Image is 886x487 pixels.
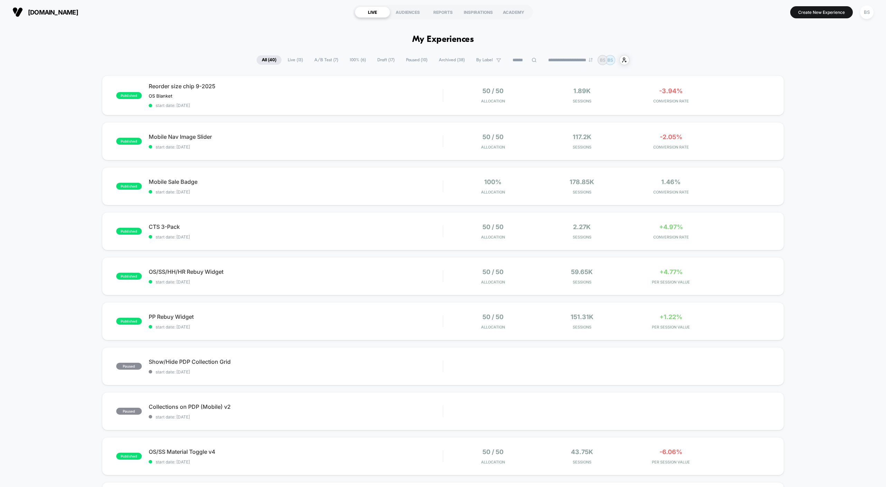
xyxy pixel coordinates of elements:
[116,183,142,190] span: published
[659,448,682,456] span: -6.06%
[608,57,613,63] p: BS
[149,83,443,90] span: Reorder size chip 9-2025
[539,235,625,240] span: Sessions
[482,313,504,321] span: 50 / 50
[149,358,443,365] span: Show/Hide PDP Collection Grid
[660,133,682,141] span: -2.05%
[539,325,625,330] span: Sessions
[283,55,308,65] span: Live ( 13 )
[434,55,470,65] span: Archived ( 38 )
[28,9,78,16] span: [DOMAIN_NAME]
[628,460,714,465] span: PER SESSION VALUE
[539,280,625,285] span: Sessions
[149,234,443,240] span: start date: [DATE]
[149,279,443,285] span: start date: [DATE]
[257,55,282,65] span: All ( 40 )
[476,57,493,63] span: By Label
[355,7,390,18] div: LIVE
[628,99,714,103] span: CONVERSION RATE
[573,133,591,141] span: 117.2k
[309,55,343,65] span: A/B Test ( 7 )
[149,268,443,275] span: OS/SS/HH/HR Rebuy Widget
[482,448,504,456] span: 50 / 50
[484,178,501,186] span: 100%
[570,178,594,186] span: 178.85k
[539,190,625,195] span: Sessions
[149,324,443,330] span: start date: [DATE]
[412,35,474,45] h1: My Experiences
[539,145,625,150] span: Sessions
[481,190,505,195] span: Allocation
[571,268,593,276] span: 59.65k
[539,460,625,465] span: Sessions
[149,369,443,375] span: start date: [DATE]
[461,7,496,18] div: INSPIRATIONS
[571,313,593,321] span: 151.31k
[481,280,505,285] span: Allocation
[628,190,714,195] span: CONVERSION RATE
[659,313,682,321] span: +1.22%
[149,133,443,140] span: Mobile Nav Image Slider
[659,268,683,276] span: +4.77%
[600,57,606,63] p: BS
[116,408,142,415] span: paused
[659,223,683,231] span: +4.97%
[659,87,683,94] span: -3.94%
[481,99,505,103] span: Allocation
[116,453,142,460] span: published
[149,414,443,420] span: start date: [DATE]
[481,325,505,330] span: Allocation
[149,178,443,185] span: Mobile Sale Badge
[482,223,504,231] span: 50 / 50
[401,55,433,65] span: Paused ( 10 )
[573,223,591,231] span: 2.27k
[628,235,714,240] span: CONVERSION RATE
[628,325,714,330] span: PER SESSION VALUE
[116,138,142,145] span: published
[149,189,443,195] span: start date: [DATE]
[860,6,874,19] div: BS
[149,459,443,465] span: start date: [DATE]
[344,55,371,65] span: 100% ( 6 )
[149,93,172,99] span: OS Blanket
[661,178,681,186] span: 1.46%
[790,6,853,18] button: Create New Experience
[425,7,461,18] div: REPORTS
[482,87,504,94] span: 50 / 50
[149,223,443,230] span: CTS 3-Pack
[10,7,80,18] button: [DOMAIN_NAME]
[149,103,443,108] span: start date: [DATE]
[116,228,142,235] span: published
[372,55,400,65] span: Draft ( 17 )
[149,144,443,150] span: start date: [DATE]
[149,313,443,320] span: PP Rebuy Widget
[482,133,504,141] span: 50 / 50
[12,7,23,17] img: Visually logo
[149,403,443,410] span: Collections on PDP (Mobile) v2
[116,92,142,99] span: published
[116,318,142,325] span: published
[482,268,504,276] span: 50 / 50
[116,273,142,280] span: published
[481,460,505,465] span: Allocation
[496,7,531,18] div: ACADEMY
[390,7,425,18] div: AUDIENCES
[149,448,443,455] span: OS/SS Material Toggle v4
[573,87,591,94] span: 1.89k
[628,280,714,285] span: PER SESSION VALUE
[116,363,142,370] span: paused
[628,145,714,150] span: CONVERSION RATE
[858,5,876,19] button: BS
[589,58,593,62] img: end
[481,145,505,150] span: Allocation
[571,448,593,456] span: 43.75k
[481,235,505,240] span: Allocation
[539,99,625,103] span: Sessions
